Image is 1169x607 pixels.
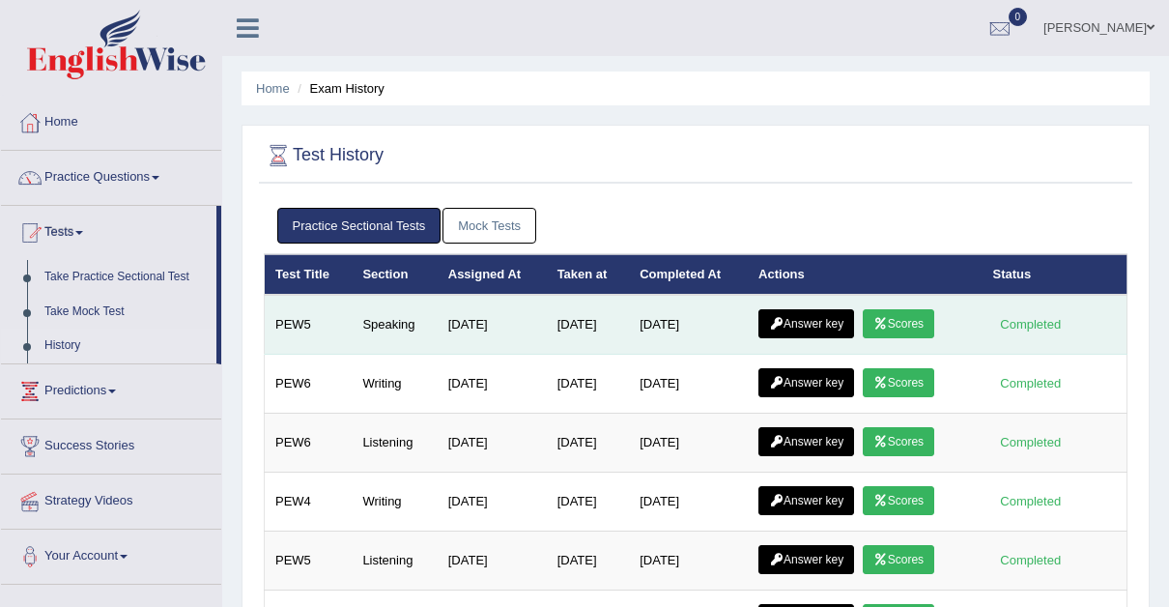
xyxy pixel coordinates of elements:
td: PEW5 [265,295,353,355]
a: Success Stories [1,419,221,468]
td: [DATE] [629,414,748,473]
td: Writing [352,473,437,532]
a: Take Mock Test [36,295,216,330]
th: Status [983,254,1127,295]
a: Scores [863,545,934,574]
a: Take Practice Sectional Test [36,260,216,295]
a: Home [256,81,290,96]
td: PEW6 [265,414,353,473]
a: Answer key [758,486,854,515]
div: Completed [993,314,1069,334]
div: Completed [993,491,1069,511]
a: Predictions [1,364,221,413]
span: 0 [1009,8,1028,26]
a: Scores [863,309,934,338]
th: Section [352,254,437,295]
td: [DATE] [629,532,748,591]
a: Strategy Videos [1,475,221,523]
td: PEW5 [265,532,353,591]
div: Completed [993,432,1069,452]
a: Answer key [758,545,854,574]
th: Completed At [629,254,748,295]
a: Scores [863,368,934,397]
td: [DATE] [547,355,630,414]
td: Speaking [352,295,437,355]
td: Listening [352,414,437,473]
td: [DATE] [438,473,547,532]
td: [DATE] [547,295,630,355]
td: [DATE] [629,473,748,532]
a: Tests [1,206,216,254]
a: Your Account [1,530,221,578]
a: Scores [863,486,934,515]
a: Answer key [758,427,854,456]
td: [DATE] [438,295,547,355]
th: Taken at [547,254,630,295]
a: History [36,329,216,363]
th: Actions [748,254,982,295]
th: Assigned At [438,254,547,295]
a: Home [1,96,221,144]
div: Completed [993,373,1069,393]
a: Practice Questions [1,151,221,199]
td: [DATE] [438,532,547,591]
td: [DATE] [438,355,547,414]
td: [DATE] [438,414,547,473]
h2: Test History [264,141,384,170]
a: Practice Sectional Tests [277,208,442,244]
td: [DATE] [547,532,630,591]
li: Exam History [293,79,385,98]
td: Writing [352,355,437,414]
th: Test Title [265,254,353,295]
div: Completed [993,550,1069,570]
td: [DATE] [547,473,630,532]
td: PEW4 [265,473,353,532]
a: Answer key [758,309,854,338]
td: [DATE] [547,414,630,473]
td: [DATE] [629,295,748,355]
a: Scores [863,427,934,456]
td: PEW6 [265,355,353,414]
a: Answer key [758,368,854,397]
a: Mock Tests [442,208,536,244]
td: Listening [352,532,437,591]
td: [DATE] [629,355,748,414]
